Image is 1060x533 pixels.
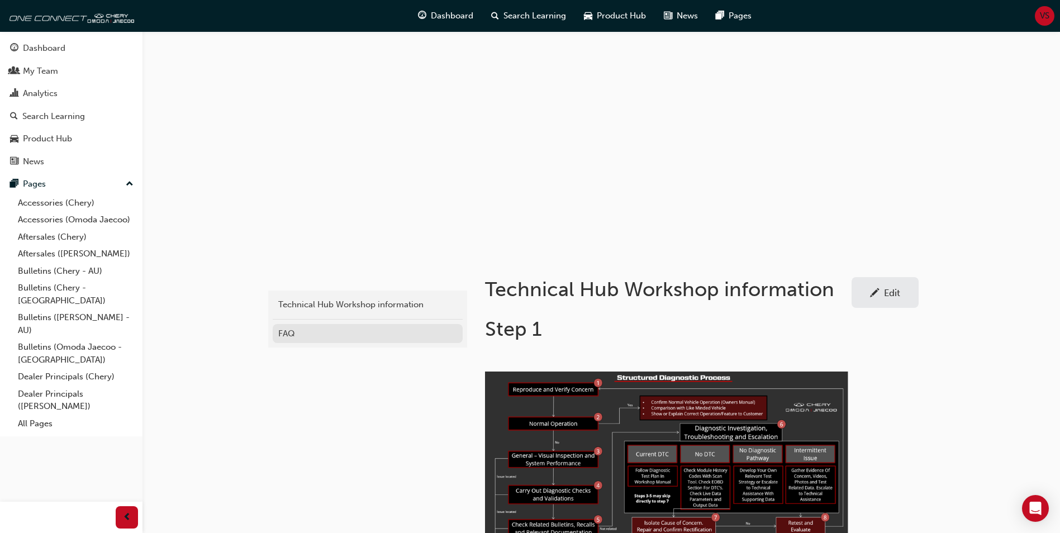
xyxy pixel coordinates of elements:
div: Search Learning [22,110,85,123]
span: Product Hub [597,9,646,22]
div: Open Intercom Messenger [1022,495,1049,522]
h1: Technical Hub Workshop information [485,277,852,302]
a: search-iconSearch Learning [482,4,575,27]
div: Dashboard [23,42,65,55]
button: Pages [4,174,138,194]
span: Step 1 [485,317,542,341]
a: Edit [852,277,919,308]
a: car-iconProduct Hub [575,4,655,27]
div: Product Hub [23,132,72,145]
a: Dealer Principals (Chery) [13,368,138,386]
div: Pages [23,178,46,191]
span: news-icon [10,157,18,167]
a: FAQ [273,324,463,344]
a: Aftersales ([PERSON_NAME]) [13,245,138,263]
a: Technical Hub Workshop information [273,295,463,315]
div: FAQ [278,327,457,340]
a: Bulletins (Chery - AU) [13,263,138,280]
a: Search Learning [4,106,138,127]
div: My Team [23,65,58,78]
span: Pages [729,9,752,22]
span: car-icon [584,9,592,23]
a: Bulletins ([PERSON_NAME] - AU) [13,309,138,339]
span: prev-icon [123,511,131,525]
span: people-icon [10,66,18,77]
button: DashboardMy TeamAnalyticsSearch LearningProduct HubNews [4,36,138,174]
a: Dashboard [4,38,138,59]
a: pages-iconPages [707,4,760,27]
span: news-icon [664,9,672,23]
span: search-icon [10,112,18,122]
button: VS [1035,6,1054,26]
div: Technical Hub Workshop information [278,298,457,311]
a: Dealer Principals ([PERSON_NAME]) [13,386,138,415]
div: News [23,155,44,168]
a: guage-iconDashboard [409,4,482,27]
div: Analytics [23,87,58,100]
span: guage-icon [418,9,426,23]
span: guage-icon [10,44,18,54]
span: VS [1040,9,1049,22]
span: car-icon [10,134,18,144]
span: Search Learning [503,9,566,22]
a: Bulletins (Omoda Jaecoo - [GEOGRAPHIC_DATA]) [13,339,138,368]
span: up-icon [126,177,134,192]
a: Accessories (Omoda Jaecoo) [13,211,138,229]
span: search-icon [491,9,499,23]
div: Edit [884,287,900,298]
a: News [4,151,138,172]
a: Aftersales (Chery) [13,229,138,246]
a: All Pages [13,415,138,432]
span: Dashboard [431,9,473,22]
a: news-iconNews [655,4,707,27]
span: pencil-icon [870,288,880,299]
a: Bulletins (Chery - [GEOGRAPHIC_DATA]) [13,279,138,309]
span: pages-icon [716,9,724,23]
a: Product Hub [4,129,138,149]
span: News [677,9,698,22]
a: Accessories (Chery) [13,194,138,212]
span: chart-icon [10,89,18,99]
span: pages-icon [10,179,18,189]
a: My Team [4,61,138,82]
img: oneconnect [6,4,134,27]
a: Analytics [4,83,138,104]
